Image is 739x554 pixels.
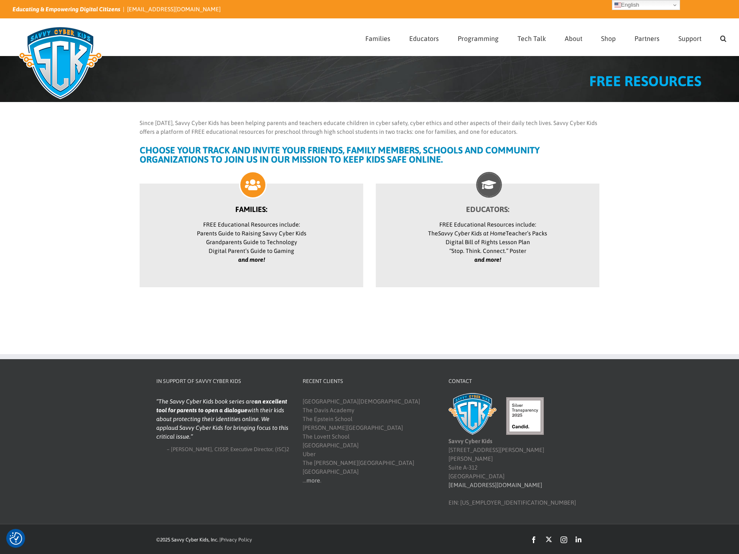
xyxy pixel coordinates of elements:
[448,377,581,386] h4: Contact
[678,35,701,42] span: Support
[720,19,726,56] a: Search
[448,393,497,435] img: Savvy Cyber Kids
[365,19,390,56] a: Families
[565,19,582,56] a: About
[614,2,621,8] img: en
[156,377,289,386] h4: In Support of Savvy Cyber Kids
[517,19,546,56] a: Tech Talk
[601,35,616,42] span: Shop
[13,6,120,13] i: Educating & Empowering Digital Citizens
[565,35,582,42] span: About
[10,532,22,545] img: Revisit consent button
[156,397,289,441] blockquote: The Savvy Cyber Kids book series are with their kids about protecting their identities online. We...
[154,204,349,214] a: FAMILIES:
[156,536,411,544] div: ©2025 Savvy Cyber Kids, Inc. |
[275,446,289,452] span: (ISC)2
[140,119,599,136] p: Since [DATE], Savvy Cyber Kids has been helping parents and teachers educate children in cyber sa...
[390,204,585,214] a: EDUCATORS:
[306,477,320,484] a: more
[390,220,585,264] p: FREE Educational Resources include: The Teacher’s Packs Digital Bill of Rights Lesson Plan “Stop....
[365,35,390,42] span: Families
[409,19,439,56] a: Educators
[678,19,701,56] a: Support
[127,6,221,13] a: [EMAIL_ADDRESS][DOMAIN_NAME]
[635,35,660,42] span: Partners
[154,220,349,264] p: FREE Educational Resources include: Parents Guide to Raising Savvy Cyber Kids Grandparents Guide ...
[589,73,701,89] span: FREE RESOURCES
[438,230,506,237] i: Savvy Cyber Kids at Home
[221,537,252,543] a: Privacy Policy
[517,35,546,42] span: Tech Talk
[458,35,499,42] span: Programming
[365,19,726,56] nav: Main Menu
[409,35,439,42] span: Educators
[171,446,228,452] span: [PERSON_NAME], CISSP
[506,397,544,435] img: candid-seal-silver-2025.svg
[303,377,436,386] h4: Recent Clients
[238,256,265,263] i: and more!
[448,438,492,444] b: Savvy Cyber Kids
[635,19,660,56] a: Partners
[10,532,22,545] button: Consent Preferences
[458,19,499,56] a: Programming
[474,256,501,263] i: and more!
[140,145,540,165] strong: CHOOSE YOUR TRACK AND INVITE YOUR FRIENDS, FAMILY MEMBERS, SCHOOLS AND COMMUNITY ORGANIZATIONS TO...
[230,446,273,452] span: Executive Director
[448,482,542,488] a: [EMAIL_ADDRESS][DOMAIN_NAME]
[303,397,436,485] div: [GEOGRAPHIC_DATA][DEMOGRAPHIC_DATA] The Davis Academy The Epstein School [PERSON_NAME][GEOGRAPHIC...
[13,21,108,105] img: Savvy Cyber Kids Logo
[601,19,616,56] a: Shop
[448,397,581,507] div: [STREET_ADDRESS][PERSON_NAME][PERSON_NAME] Suite A-312 [GEOGRAPHIC_DATA] EIN: [US_EMPLOYER_IDENTI...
